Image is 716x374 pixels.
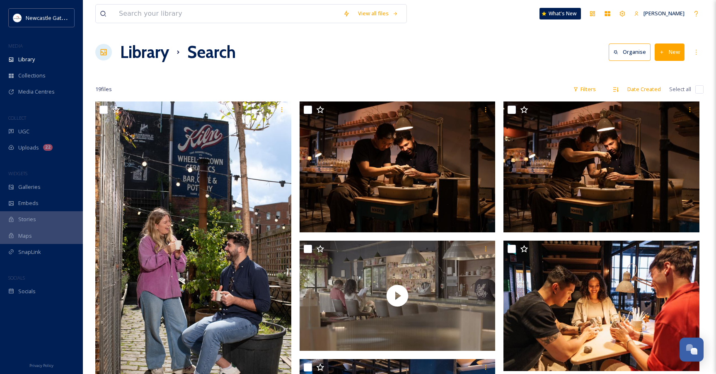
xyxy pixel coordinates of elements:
span: Library [18,55,35,63]
a: Privacy Policy [29,360,53,370]
a: What's New [539,8,581,19]
a: Organise [609,43,655,60]
span: Uploads [18,144,39,152]
div: Date Created [623,81,665,97]
span: Socials [18,287,36,295]
img: TBP_5345.jpg [300,101,496,232]
span: Newcastle Gateshead Initiative [26,14,102,22]
h1: Search [187,40,236,65]
button: Organise [609,43,651,60]
div: 22 [43,144,53,151]
span: COLLECT [8,115,26,121]
img: 1025761-199.jpg [503,241,699,372]
span: Maps [18,232,32,240]
span: MEDIA [8,43,23,49]
a: [PERSON_NAME] [630,5,689,22]
img: thumbnail [300,241,496,351]
span: SOCIALS [8,275,25,281]
span: Galleries [18,183,41,191]
input: Search your library [115,5,339,23]
img: DqD9wEUd_400x400.jpg [13,14,22,22]
span: UGC [18,128,29,135]
span: 19 file s [95,85,112,93]
button: New [655,43,685,60]
span: WIDGETS [8,170,27,176]
span: Media Centres [18,88,55,96]
button: Open Chat [680,338,704,362]
span: Embeds [18,199,39,207]
img: TBP_5338.jpg [503,101,699,232]
span: Stories [18,215,36,223]
a: View all files [354,5,402,22]
div: Filters [569,81,600,97]
span: SnapLink [18,248,41,256]
span: Select all [669,85,691,93]
a: Library [120,40,169,65]
span: Collections [18,72,46,80]
span: Privacy Policy [29,363,53,368]
span: [PERSON_NAME] [643,10,685,17]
